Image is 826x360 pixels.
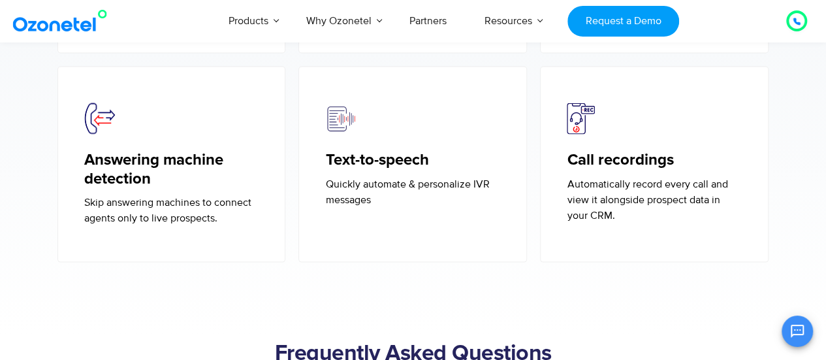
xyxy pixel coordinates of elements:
[567,150,742,169] h5: Call recordings
[84,194,259,225] p: Skip answering machines to connect agents only to live prospects.
[567,6,679,37] a: Request a Demo
[782,316,813,347] button: Open chat
[325,176,500,207] p: Quickly automate & personalize IVR messages
[84,150,259,188] h5: Answering machine detection
[325,150,500,169] h5: Text-to-speech
[567,176,742,223] p: Automatically record every call and view it alongside prospect data in your CRM.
